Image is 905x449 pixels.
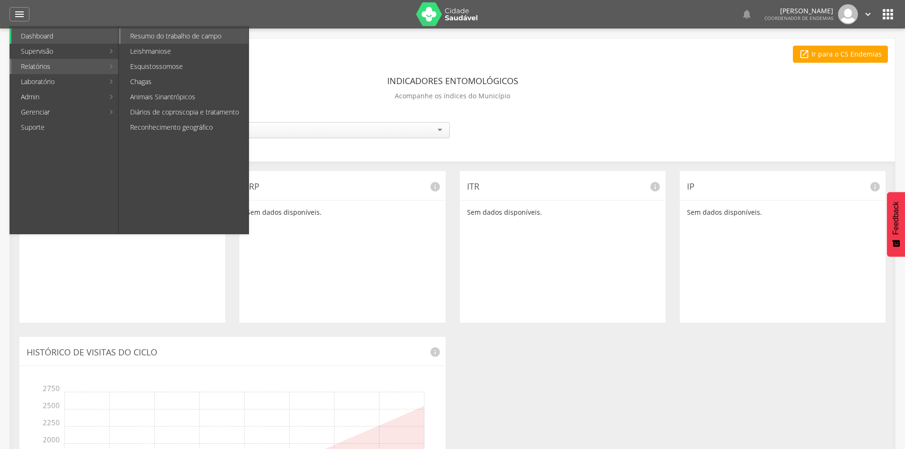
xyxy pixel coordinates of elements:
a: Esquistossomose [121,59,248,74]
span: 2750 [46,378,60,392]
i: info [429,346,441,358]
a: Laboratório [11,74,104,89]
p: Sem dados disponíveis. [467,208,658,217]
i:  [741,9,753,20]
p: IRP [247,181,438,193]
p: IP [687,181,878,193]
a: Suporte [11,120,118,135]
a: Ir para o CS Endemias [793,46,888,63]
a: Resumo do trabalho de campo [121,29,248,44]
span: 2500 [46,392,60,409]
i:  [880,7,895,22]
span: 2000 [46,426,60,443]
a: Supervisão [11,44,104,59]
i: info [649,181,661,192]
i: info [869,181,881,192]
p: Acompanhe os índices do Município [395,89,510,103]
a:  [863,4,873,24]
p: [PERSON_NAME] [764,8,833,14]
i:  [14,9,25,20]
span: Coordenador de Endemias [764,15,833,21]
p: Sem dados disponíveis. [247,208,438,217]
i:  [863,9,873,19]
a: Admin [11,89,104,105]
a: Reconhecimento geográfico [121,120,248,135]
a: Relatórios [11,59,104,74]
a:  [741,4,753,24]
a: Chagas [121,74,248,89]
a: Diários de coproscopia e tratamento [121,105,248,120]
i:  [799,49,810,59]
a: Leishmaniose [121,44,248,59]
span: 2250 [46,409,60,426]
span: Feedback [892,201,900,235]
button: Feedback - Mostrar pesquisa [887,192,905,257]
p: Sem dados disponíveis. [687,208,878,217]
header: Indicadores Entomológicos [387,72,518,89]
i: info [429,181,441,192]
a: Gerenciar [11,105,104,120]
a:  [10,7,29,21]
p: Histórico de Visitas do Ciclo [27,346,438,359]
p: ITR [467,181,658,193]
a: Animais Sinantrópicos [121,89,248,105]
a: Dashboard [11,29,118,44]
